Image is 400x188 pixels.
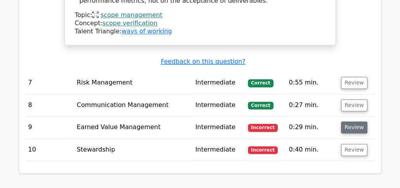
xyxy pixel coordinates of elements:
[75,19,326,28] div: Concept:
[192,139,245,161] td: Intermediate
[102,19,158,27] a: scope verification
[248,79,273,87] span: Correct
[192,72,245,94] td: Intermediate
[74,116,192,138] td: Earned Value Management
[286,116,338,138] td: 0:29 min.
[192,116,245,138] td: Intermediate
[161,58,245,65] a: Feedback on this question?
[75,11,326,35] div: Talent Triangle:
[25,72,74,94] td: 7
[121,28,172,35] a: ways of working
[341,144,367,156] button: Review
[74,72,192,94] td: Risk Management
[248,146,278,154] span: Incorrect
[100,11,162,19] a: scope management
[25,94,74,116] td: 8
[25,139,74,161] td: 10
[74,139,192,161] td: Stewardship
[286,72,338,94] td: 0:55 min.
[286,94,338,116] td: 0:27 min.
[192,94,245,116] td: Intermediate
[286,139,338,161] td: 0:40 min.
[74,94,192,116] td: Communication Management
[341,121,367,133] button: Review
[248,124,278,131] span: Incorrect
[341,77,367,89] button: Review
[25,116,74,138] td: 9
[341,99,367,111] button: Review
[75,11,326,19] div: Topic:
[248,102,273,109] span: Correct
